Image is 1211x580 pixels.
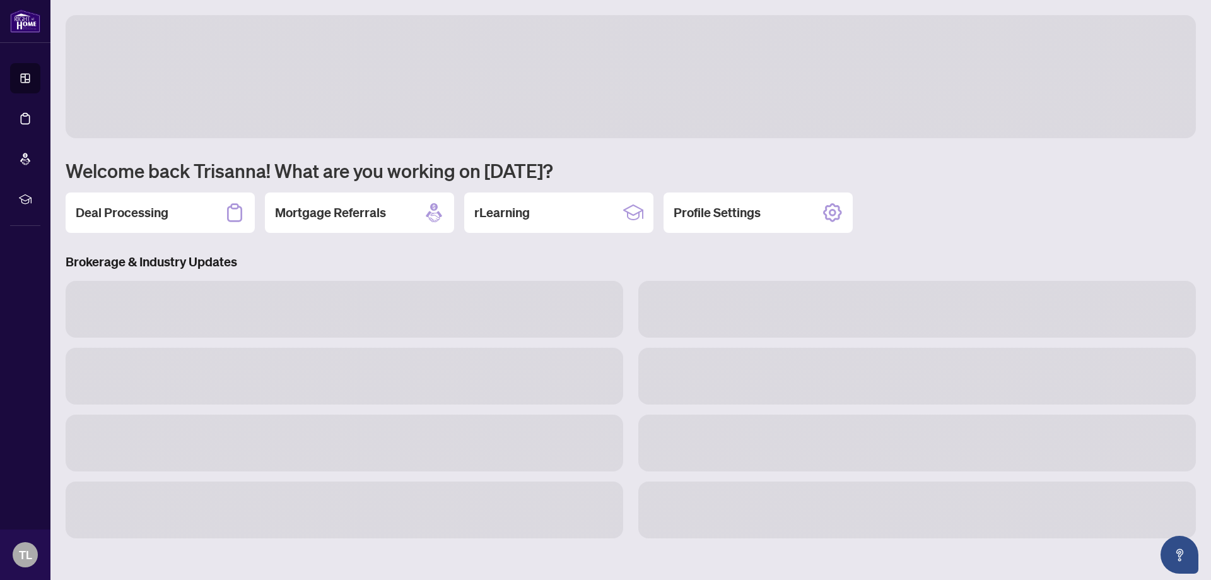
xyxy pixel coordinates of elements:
img: logo [10,9,40,33]
button: Open asap [1161,536,1198,574]
h3: Brokerage & Industry Updates [66,253,1196,271]
h2: Profile Settings [674,204,761,222]
h2: Deal Processing [76,204,168,222]
h1: Welcome back Trisanna! What are you working on [DATE]? [66,158,1196,182]
h2: Mortgage Referrals [275,204,386,222]
span: TL [19,546,32,564]
h2: rLearning [474,204,530,222]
